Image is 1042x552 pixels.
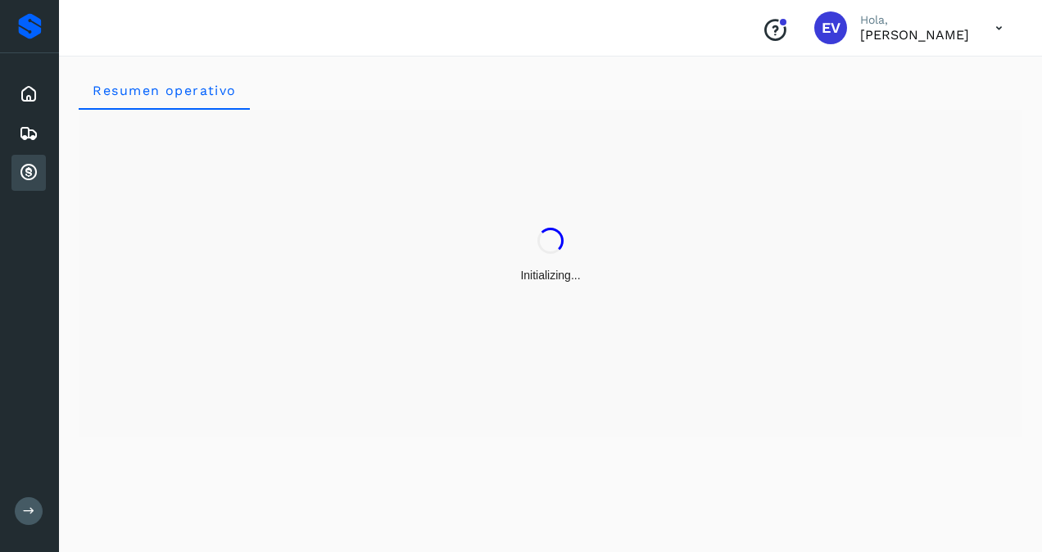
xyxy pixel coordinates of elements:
div: Inicio [11,76,46,112]
div: Cuentas por cobrar [11,155,46,191]
p: Elizabet Villalobos Reynoso [860,27,969,43]
p: Hola, [860,13,969,27]
div: Embarques [11,115,46,152]
span: Resumen operativo [92,83,237,98]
